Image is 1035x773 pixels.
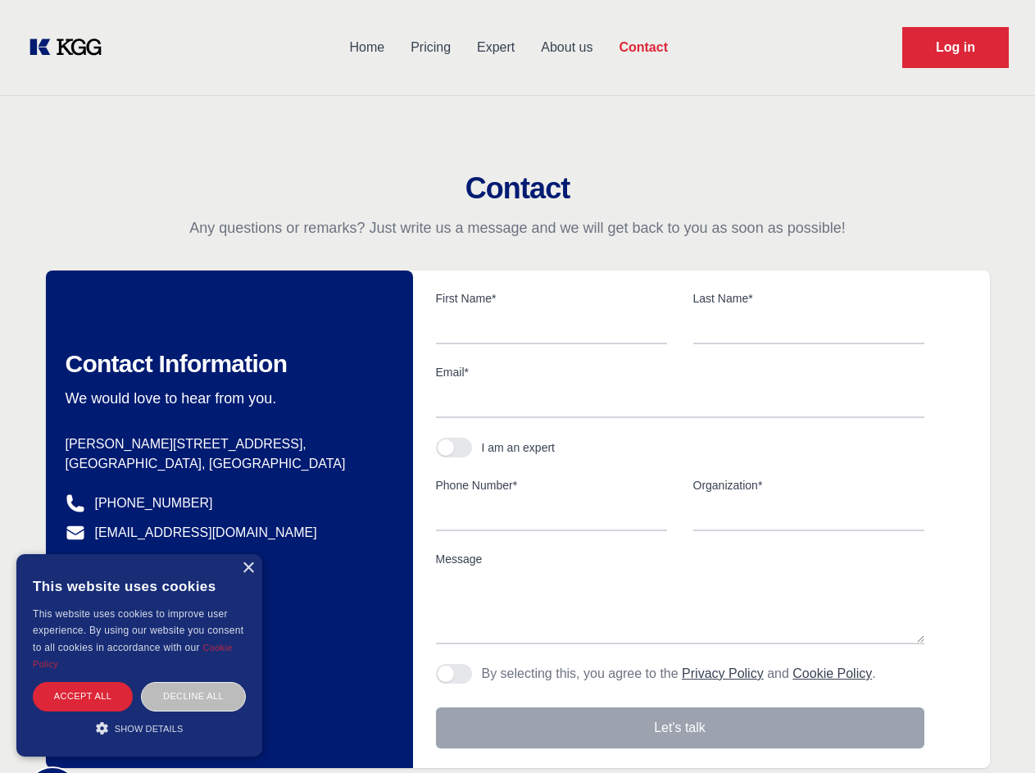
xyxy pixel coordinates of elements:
button: Let's talk [436,707,924,748]
a: @knowledgegategroup [66,552,229,572]
h2: Contact Information [66,349,387,379]
a: [EMAIL_ADDRESS][DOMAIN_NAME] [95,523,317,543]
div: Decline all [141,682,246,711]
a: KOL Knowledge Platform: Talk to Key External Experts (KEE) [26,34,115,61]
a: Pricing [397,26,464,69]
p: Any questions or remarks? Just write us a message and we will get back to you as soon as possible! [20,218,1015,238]
div: I am an expert [482,439,556,456]
a: [PHONE_NUMBER] [95,493,213,513]
p: By selecting this, you agree to the and . [482,664,876,684]
label: Message [436,551,924,567]
a: Home [336,26,397,69]
div: This website uses cookies [33,566,246,606]
label: Organization* [693,477,924,493]
div: Show details [33,720,246,736]
a: Expert [464,26,528,69]
label: Last Name* [693,290,924,307]
p: We would love to hear from you. [66,389,387,408]
label: First Name* [436,290,667,307]
p: [GEOGRAPHIC_DATA], [GEOGRAPHIC_DATA] [66,454,387,474]
h2: Contact [20,172,1015,205]
a: Cookie Policy [33,643,233,669]
label: Email* [436,364,924,380]
span: Show details [115,724,184,734]
a: Cookie Policy [792,666,872,680]
label: Phone Number* [436,477,667,493]
div: Close [242,562,254,575]
iframe: Chat Widget [953,694,1035,773]
a: Request Demo [902,27,1009,68]
a: Contact [606,26,681,69]
p: [PERSON_NAME][STREET_ADDRESS], [66,434,387,454]
a: Privacy Policy [682,666,764,680]
div: Accept all [33,682,133,711]
span: This website uses cookies to improve user experience. By using our website you consent to all coo... [33,608,243,653]
a: About us [528,26,606,69]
